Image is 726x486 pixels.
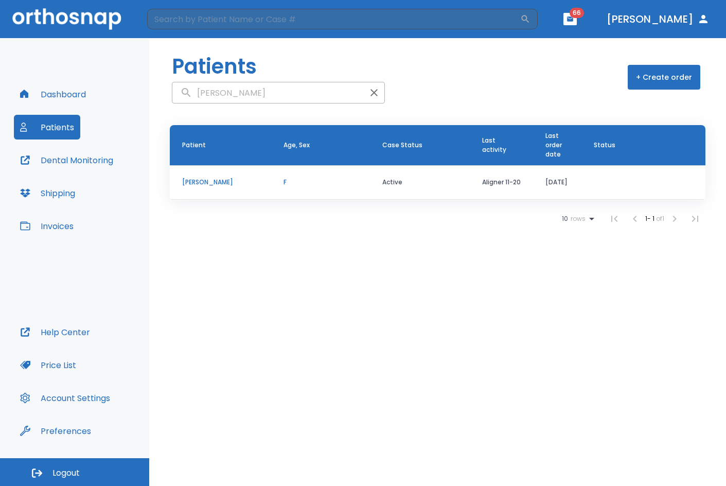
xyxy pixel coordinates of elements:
p: [PERSON_NAME] [182,178,259,187]
button: Invoices [14,214,80,238]
span: 1 - 1 [645,214,656,223]
span: Last activity [482,136,521,154]
td: Active [370,165,469,200]
button: Dental Monitoring [14,148,119,172]
h1: Patients [172,51,257,82]
input: search [172,83,364,103]
span: Status [594,141,615,150]
button: Help Center [14,320,96,344]
span: Case Status [382,141,422,150]
span: Age, Sex [284,141,310,150]
img: Orthosnap [12,8,121,29]
input: Search by Patient Name or Case # [147,9,520,29]
span: rows [568,215,586,222]
div: Tooltip anchor [89,426,98,436]
button: + Create order [628,65,700,90]
button: Shipping [14,181,81,205]
button: Price List [14,353,82,377]
span: 10 [562,215,568,222]
td: [DATE] [533,165,581,200]
span: of 1 [656,214,664,223]
td: Aligner 11-20 [470,165,533,200]
button: Account Settings [14,386,116,410]
button: [PERSON_NAME] [603,10,714,28]
span: Patient [182,141,206,150]
span: Last order date [545,131,562,159]
span: 66 [570,8,584,18]
span: Logout [52,467,80,479]
button: Dashboard [14,82,92,107]
p: F [284,178,358,187]
button: Preferences [14,419,97,443]
button: Patients [14,115,80,140]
